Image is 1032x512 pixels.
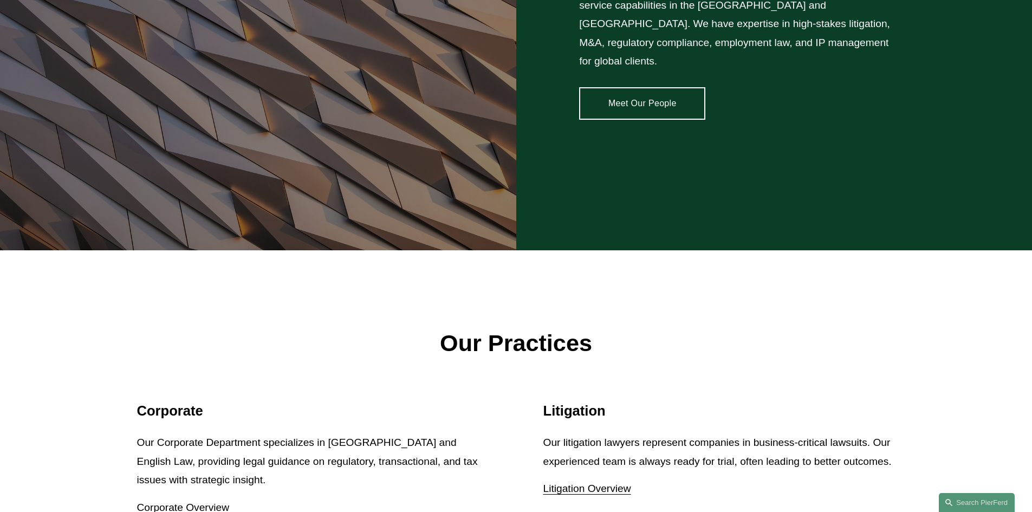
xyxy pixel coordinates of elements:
a: Litigation Overview [543,483,631,494]
h2: Litigation [543,403,895,419]
p: Our Corporate Department specializes in [GEOGRAPHIC_DATA] and English Law, providing legal guidan... [137,433,489,490]
a: Search this site [939,493,1015,512]
p: Our Practices [137,322,895,365]
h2: Corporate [137,403,489,419]
a: Meet Our People [579,87,705,120]
p: Our litigation lawyers represent companies in business-critical lawsuits. Our experienced team is... [543,433,895,471]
